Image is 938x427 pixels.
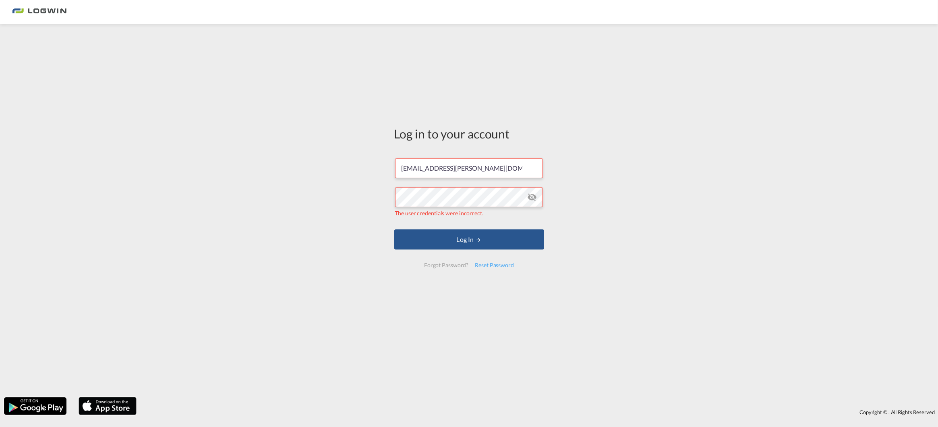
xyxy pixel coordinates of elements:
input: Enter email/phone number [395,158,543,178]
div: Copyright © . All Rights Reserved [141,405,938,419]
img: google.png [3,396,67,416]
div: Forgot Password? [421,258,472,272]
img: apple.png [78,396,137,416]
img: 2761ae10d95411efa20a1f5e0282d2d7.png [12,3,66,21]
button: LOGIN [394,229,544,250]
md-icon: icon-eye-off [528,192,537,202]
span: The user credentials were incorrect. [395,210,483,217]
div: Reset Password [472,258,517,272]
div: Log in to your account [394,125,544,142]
